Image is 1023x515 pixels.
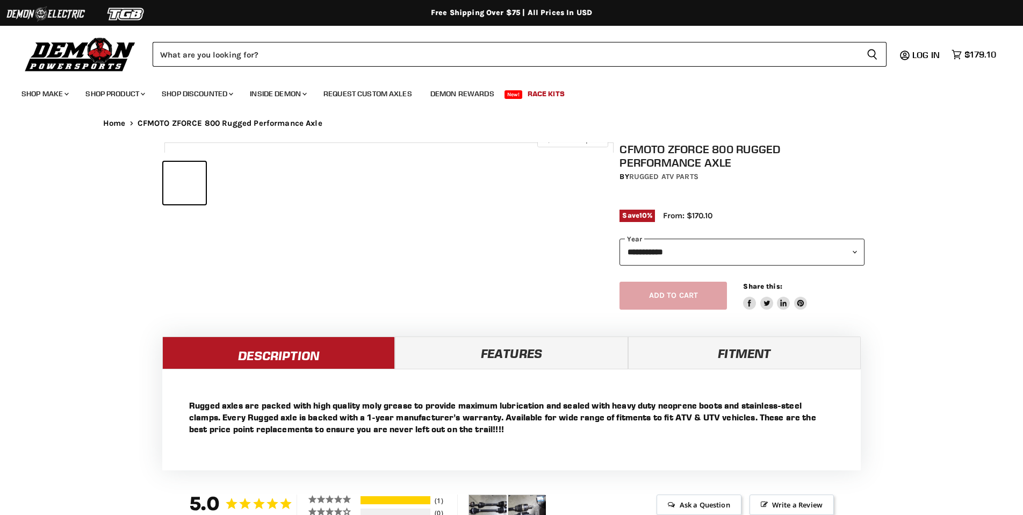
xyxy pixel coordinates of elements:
strong: 5.0 [189,492,220,515]
span: CFMOTO ZFORCE 800 Rugged Performance Axle [138,119,322,128]
button: CFMOTO ZFORCE 800 Rugged Performance Axle thumbnail [163,162,206,204]
button: CFMOTO ZFORCE 800 Rugged Performance Axle thumbnail [300,162,343,204]
input: Search [153,42,858,67]
div: 100% [361,496,430,504]
span: $179.10 [964,49,996,60]
nav: Breadcrumbs [82,119,941,128]
h1: CFMOTO ZFORCE 800 Rugged Performance Axle [619,142,864,169]
a: Rugged ATV Parts [629,172,698,181]
a: Shop Discounted [154,83,240,105]
img: Demon Electric Logo 2 [5,4,86,24]
aside: Share this: [743,282,807,310]
img: Demon Powersports [21,35,139,73]
img: TGB Logo 2 [86,4,167,24]
button: CFMOTO ZFORCE 800 Rugged Performance Axle thumbnail [255,162,297,204]
span: New! [505,90,523,99]
p: Rugged axles are packed with high quality moly grease to provide maximum lubrication and sealed w... [189,399,834,435]
ul: Main menu [13,78,993,105]
a: Race Kits [520,83,573,105]
span: From: $170.10 [663,211,712,220]
a: Shop Product [77,83,152,105]
div: 5-Star Ratings [361,496,430,504]
button: CFMOTO ZFORCE 800 Rugged Performance Axle thumbnail [438,162,480,204]
div: 5 ★ [308,495,359,504]
span: Write a Review [750,495,834,515]
div: 1 [432,496,455,505]
button: Search [858,42,887,67]
a: Inside Demon [242,83,313,105]
a: $179.10 [946,47,1002,62]
button: CFMOTO ZFORCE 800 Rugged Performance Axle thumbnail [209,162,251,204]
span: Ask a Question [657,495,741,515]
a: Description [162,337,395,369]
span: Click to expand [543,135,602,144]
span: Log in [912,49,940,60]
button: CFMOTO ZFORCE 800 Rugged Performance Axle thumbnail [392,162,435,204]
div: Free Shipping Over $75 | All Prices In USD [82,8,941,18]
a: Shop Make [13,83,75,105]
span: 10 [639,211,647,219]
a: Demon Rewards [422,83,502,105]
form: Product [153,42,887,67]
div: by [619,171,864,183]
a: Features [395,337,628,369]
a: Request Custom Axles [315,83,420,105]
button: CFMOTO ZFORCE 800 Rugged Performance Axle thumbnail [347,162,389,204]
select: year [619,239,864,265]
a: Log in [907,50,946,60]
span: Save % [619,210,655,221]
a: Fitment [628,337,861,369]
a: Home [103,119,126,128]
span: Share this: [743,282,782,290]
